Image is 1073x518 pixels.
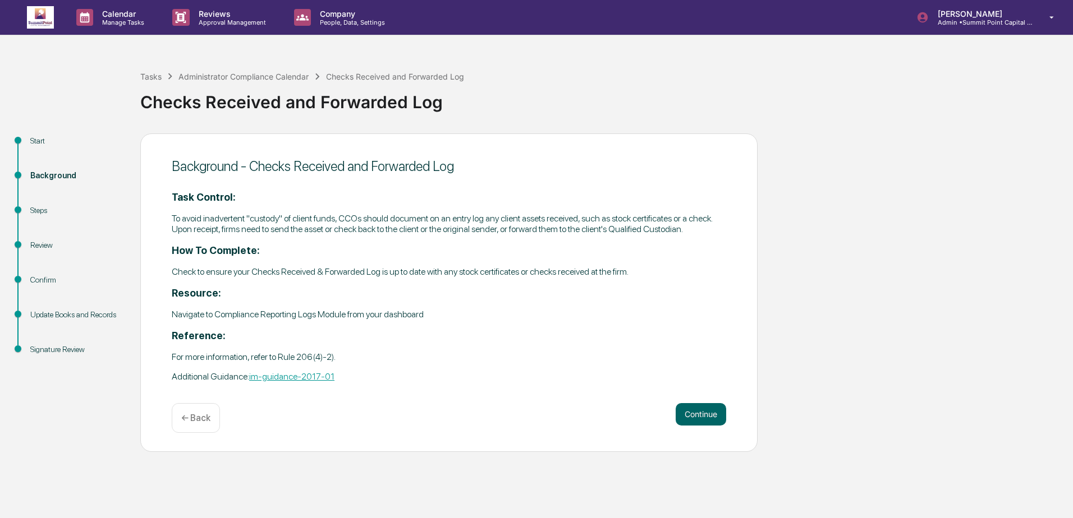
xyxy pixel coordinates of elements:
div: Signature Review [30,344,122,355]
div: Background - Checks Received and Forwarded Log [172,158,726,174]
div: Checks Received and Forwarded Log [326,72,464,81]
div: Administrator Compliance Calendar [178,72,309,81]
a: im-guidance-2017-01 [249,371,334,382]
div: Tasks [140,72,162,81]
p: Navigate to Compliance Reporting Logs Module from your dashboard [172,309,726,320]
p: Manage Tasks [93,18,150,26]
p: Check to ensure your Checks Received & Forwarded Log is up to date with any stock certificates or... [172,266,726,277]
p: [PERSON_NAME] [929,9,1033,18]
strong: Resource: [172,287,221,299]
strong: How To Complete: [172,244,260,256]
p: Additional Guidance: [172,371,726,382]
p: Calendar [93,9,150,18]
div: Background [30,170,122,182]
p: Reviews [190,9,272,18]
strong: Reference: [172,330,226,341]
p: For more information, refer to Rule 206(4)-2). [172,351,726,362]
button: Continue [676,403,726,425]
p: ← Back [181,413,210,423]
p: Admin • Summit Point Capital Management [929,18,1033,26]
div: Update Books and Records [30,309,122,321]
iframe: Open customer support [1037,481,1067,511]
div: Steps [30,205,122,216]
strong: Task Control: [172,191,236,203]
div: Review [30,239,122,251]
div: Start [30,135,122,147]
p: To avoid inadvertent "custody" of client funds, CCOs should document on an entry log any client a... [172,213,726,234]
p: People, Data, Settings [311,18,391,26]
div: Confirm [30,274,122,286]
p: Approval Management [190,18,272,26]
p: Company [311,9,391,18]
div: Checks Received and Forwarded Log [140,83,1067,112]
img: logo [27,6,54,29]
